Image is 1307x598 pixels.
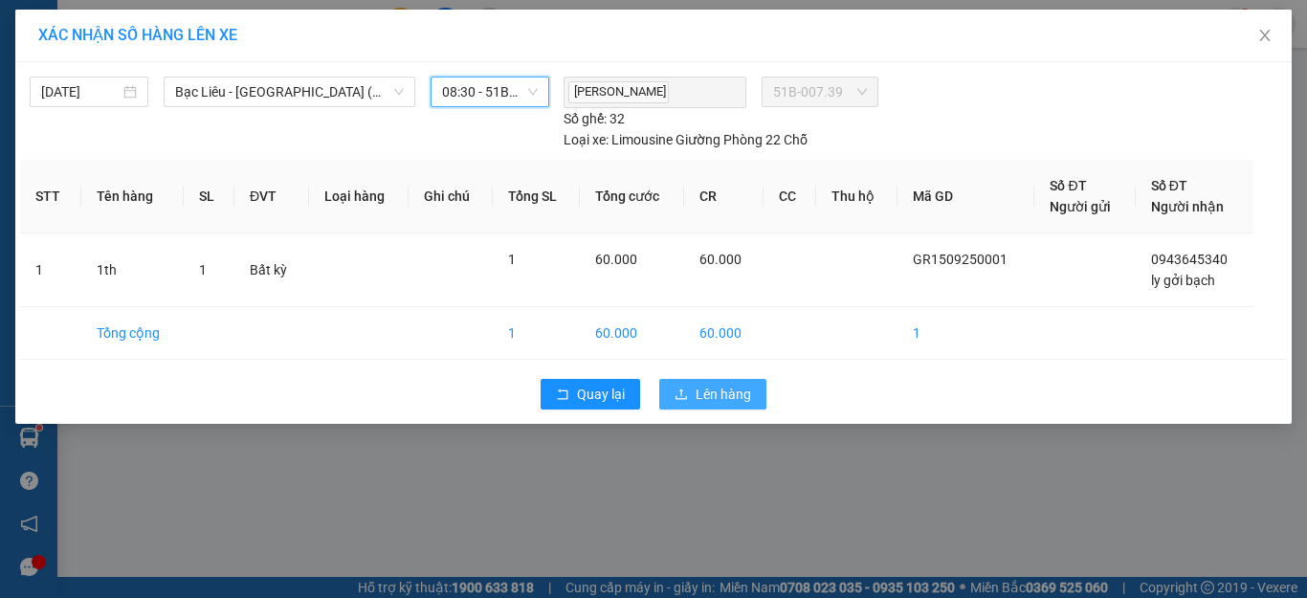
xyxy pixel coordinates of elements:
td: 1 [897,307,1035,360]
span: down [393,86,405,98]
li: [STREET_ADDRESS][PERSON_NAME] [9,42,365,90]
span: 60.000 [595,252,637,267]
button: Close [1238,10,1292,63]
th: SL [184,160,234,233]
td: 1 [493,307,580,360]
span: phone [110,94,125,109]
th: Mã GD [897,160,1035,233]
span: rollback [556,388,569,403]
th: ĐVT [234,160,309,233]
span: 1 [199,262,207,277]
th: Tên hàng [81,160,185,233]
span: ly gởi bạch [1151,273,1215,288]
span: 60.000 [699,252,742,267]
th: Tổng SL [493,160,580,233]
td: 1 [20,233,81,307]
span: XÁC NHẬN SỐ HÀNG LÊN XE [38,26,237,44]
th: Thu hộ [816,160,897,233]
span: Số ghế: [564,108,607,129]
span: close [1257,28,1273,43]
th: CC [764,160,816,233]
span: 1 [508,252,516,267]
span: Lên hàng [696,384,751,405]
span: Số ĐT [1050,178,1086,193]
span: 51B-007.39 [773,78,867,106]
input: 15/09/2025 [41,81,120,102]
span: GR1509250001 [913,252,1008,267]
span: Bạc Liêu - Sài Gòn (VIP) [175,78,404,106]
td: 60.000 [580,307,684,360]
th: STT [20,160,81,233]
th: Ghi chú [409,160,493,233]
th: CR [684,160,764,233]
span: Người nhận [1151,199,1224,214]
td: Tổng cộng [81,307,185,360]
li: 0983 44 7777 [9,90,365,114]
div: 32 [564,108,625,129]
button: rollbackQuay lại [541,379,640,410]
span: Người gửi [1050,199,1111,214]
button: uploadLên hàng [659,379,766,410]
span: [PERSON_NAME] [568,81,669,103]
span: 0943645340 [1151,252,1228,267]
span: Loại xe: [564,129,609,150]
span: Số ĐT [1151,178,1187,193]
th: Tổng cước [580,160,684,233]
div: Limousine Giường Phòng 22 Chỗ [564,129,808,150]
b: GỬI : VP Giá Rai [9,143,196,174]
span: upload [675,388,688,403]
td: 1th [81,233,185,307]
span: environment [110,46,125,61]
span: Quay lại [577,384,625,405]
b: TRÍ NHÂN [110,12,207,36]
td: 60.000 [684,307,764,360]
span: 08:30 - 51B-007.39 [442,78,538,106]
td: Bất kỳ [234,233,309,307]
th: Loại hàng [309,160,409,233]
